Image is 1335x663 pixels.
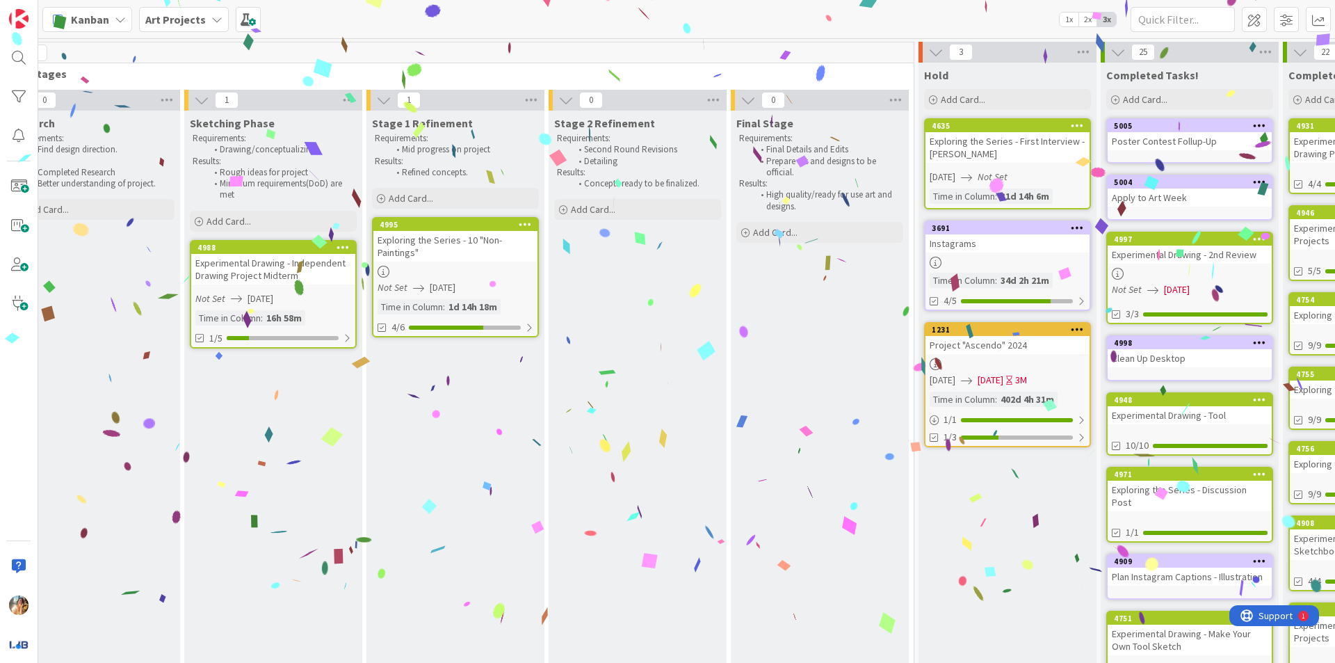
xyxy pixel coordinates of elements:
span: Task Stages [4,67,896,81]
span: [DATE] [930,373,955,388]
span: 3x [1097,13,1116,26]
span: : [261,310,263,326]
i: Not Set [978,170,1008,183]
span: Kanban [71,11,109,28]
div: Exploring the Series - 10 "Non-Paintings" [373,231,537,262]
li: Mid progress on project [389,144,537,155]
span: 1 / 1 [944,413,957,427]
div: 34d 2h 21m [997,273,1053,288]
span: Stage 1 Refinement [372,116,473,130]
div: 16h 58m [263,310,305,326]
div: 1d 14h 18m [445,299,501,314]
div: 402d 4h 31m [997,392,1058,407]
span: 10/10 [1126,438,1149,453]
span: : [443,299,445,314]
div: Exploring the Series - Discussion Post [1108,481,1272,511]
div: 4948 [1108,394,1272,406]
span: 0 [761,92,785,109]
div: Time in Column [195,310,261,326]
div: Poster Contest Follup-Up [1108,132,1272,150]
span: : [995,392,997,407]
div: 4909 [1108,555,1272,568]
span: 2x [1078,13,1097,26]
span: 0 [579,92,603,109]
div: Project "Ascendo" 2024 [925,336,1090,354]
li: Detailing [571,156,719,167]
span: 1/3 [944,430,957,445]
p: Results: [375,156,536,167]
div: 1/1 [925,411,1090,429]
input: Quick Filter... [1131,7,1235,32]
li: Refined concepts. [389,167,537,178]
li: Find design direction. [24,144,172,155]
li: Rough ideas for project [207,167,355,178]
span: Support [29,2,63,19]
span: : [995,273,997,288]
li: Prepare art and designs to be official. [753,156,901,179]
span: 4/6 [391,320,405,335]
img: JF [9,596,29,615]
div: 5005 [1114,121,1272,131]
span: Add Card... [207,215,251,227]
div: 4948 [1114,395,1272,405]
div: 4997Experimental Drawing - 2nd Review [1108,233,1272,264]
div: Time in Column [930,392,995,407]
span: 9/9 [1308,487,1321,502]
div: 3691 [925,222,1090,234]
span: Sketching Phase [190,116,275,130]
div: 4635 [925,120,1090,132]
i: Not Set [1112,283,1142,296]
div: Experimental Drawing - Make Your Own Tool Sketch [1108,625,1272,655]
span: [DATE] [978,373,1003,388]
div: 4751Experimental Drawing - Make Your Own Tool Sketch [1108,612,1272,655]
span: 1 [397,92,421,109]
li: Drawing/conceptualizing [207,144,355,155]
div: 3691Instagrams [925,222,1090,253]
div: 3M [1015,373,1027,388]
span: : [995,189,997,204]
li: Second Round Revisions [571,144,719,155]
div: Plan Instagram Captions - Illustration [1108,568,1272,586]
div: Exploring the Series - First Interview - [PERSON_NAME] [925,132,1090,163]
div: Time in Column [930,273,995,288]
div: 4995 [373,218,537,231]
li: Minimum requirements(DoD) are met [207,178,355,201]
div: 4997 [1108,233,1272,246]
p: Results: [739,178,900,189]
div: 4998Clean Up Desktop [1108,337,1272,367]
span: 0 [33,92,56,109]
p: Requirements: [557,133,718,144]
span: Add Card... [1123,93,1167,106]
div: 4635Exploring the Series - First Interview - [PERSON_NAME] [925,120,1090,163]
div: 4988 [197,243,355,253]
div: 1231 [932,325,1090,335]
div: 4909Plan Instagram Captions - Illustration [1108,555,1272,586]
img: Visit kanbanzone.com [9,9,29,29]
span: 4/4 [1308,177,1321,191]
span: Add Card... [389,192,433,205]
div: 4971 [1114,470,1272,479]
span: Add Card... [753,226,798,239]
span: Add Card... [941,93,985,106]
span: [DATE] [248,291,273,306]
div: 4995 [380,220,537,230]
div: 4751 [1114,614,1272,623]
span: 1/1 [1126,525,1139,540]
span: [DATE] [930,170,955,184]
p: Requirements: [375,133,536,144]
div: 4909 [1114,557,1272,566]
span: 1 [215,92,238,109]
div: Experimental Drawing - 2nd Review [1108,246,1272,264]
div: Experimental Drawing - Independent Drawing Project Midterm [191,254,355,285]
div: 4635 [932,121,1090,131]
span: Add Card... [24,203,69,216]
li: Better understanding of project. [24,178,172,189]
p: Results: [557,167,718,178]
p: Requirements: [739,133,900,144]
div: 5005Poster Contest Follup-Up [1108,120,1272,150]
i: Not Set [195,292,225,305]
span: Add Card... [571,203,615,216]
i: Not Set [378,281,407,294]
p: Requirements: [193,133,354,144]
span: 5/5 [1308,264,1321,278]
